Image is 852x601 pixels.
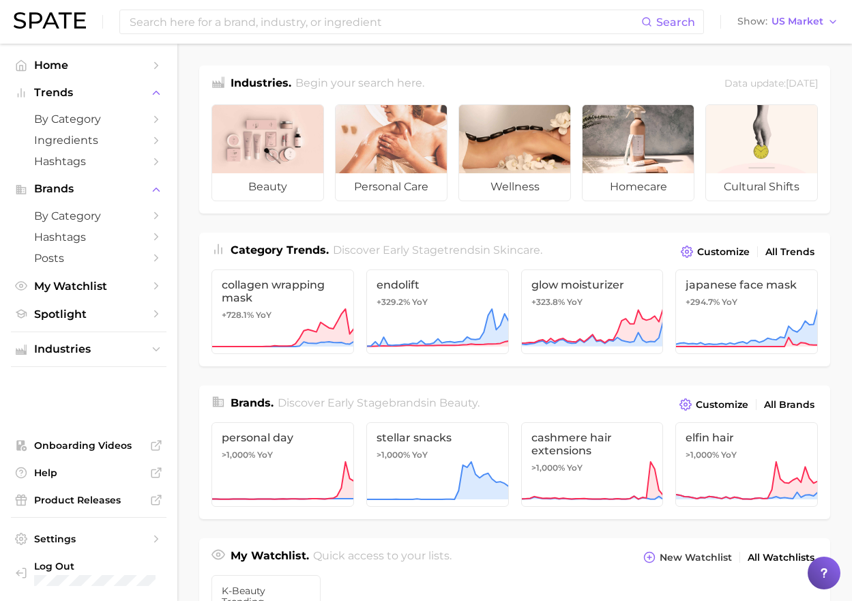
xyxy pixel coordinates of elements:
[14,12,86,29] img: SPATE
[11,529,166,549] a: Settings
[377,450,410,460] span: >1,000%
[128,10,641,33] input: Search here for a brand, industry, or ingredient
[521,422,664,507] a: cashmere hair extensions>1,000% YoY
[34,134,143,147] span: Ingredients
[34,231,143,244] span: Hashtags
[211,422,354,507] a: personal day>1,000% YoY
[722,297,737,308] span: YoY
[531,297,565,307] span: +323.8%
[744,548,818,567] a: All Watchlists
[11,226,166,248] a: Hashtags
[567,297,583,308] span: YoY
[377,278,499,291] span: endolift
[493,244,540,256] span: skincare
[366,269,509,354] a: endolift+329.2% YoY
[697,246,750,258] span: Customize
[34,439,143,452] span: Onboarding Videos
[531,463,565,473] span: >1,000%
[34,183,143,195] span: Brands
[212,173,323,201] span: beauty
[11,339,166,360] button: Industries
[211,104,324,201] a: beauty
[34,280,143,293] span: My Watchlist
[675,422,818,507] a: elfin hair>1,000% YoY
[531,278,653,291] span: glow moisturizer
[34,113,143,126] span: by Category
[676,395,752,414] button: Customize
[222,310,254,320] span: +728.1%
[412,297,428,308] span: YoY
[231,548,309,567] h1: My Watchlist.
[11,463,166,483] a: Help
[336,173,447,201] span: personal care
[11,130,166,151] a: Ingredients
[11,108,166,130] a: by Category
[675,269,818,354] a: japanese face mask+294.7% YoY
[583,173,694,201] span: homecare
[377,297,410,307] span: +329.2%
[11,151,166,172] a: Hashtags
[231,244,329,256] span: Category Trends .
[761,396,818,414] a: All Brands
[257,450,273,460] span: YoY
[34,252,143,265] span: Posts
[34,533,143,545] span: Settings
[458,104,571,201] a: wellness
[11,435,166,456] a: Onboarding Videos
[737,18,767,25] span: Show
[734,13,842,31] button: ShowUS Market
[295,75,424,93] h2: Begin your search here.
[335,104,447,201] a: personal care
[696,399,748,411] span: Customize
[333,244,542,256] span: Discover Early Stage trends in .
[772,18,823,25] span: US Market
[686,278,808,291] span: japanese face mask
[762,243,818,261] a: All Trends
[222,431,344,444] span: personal day
[677,242,753,261] button: Customize
[705,104,818,201] a: cultural shifts
[34,494,143,506] span: Product Releases
[11,205,166,226] a: by Category
[278,396,480,409] span: Discover Early Stage brands in .
[34,343,143,355] span: Industries
[439,396,478,409] span: beauty
[764,399,814,411] span: All Brands
[724,75,818,93] div: Data update: [DATE]
[656,16,695,29] span: Search
[660,552,732,563] span: New Watchlist
[34,59,143,72] span: Home
[567,463,583,473] span: YoY
[412,450,428,460] span: YoY
[34,308,143,321] span: Spotlight
[11,179,166,199] button: Brands
[531,431,653,457] span: cashmere hair extensions
[34,467,143,479] span: Help
[231,75,291,93] h1: Industries.
[11,248,166,269] a: Posts
[686,450,719,460] span: >1,000%
[11,55,166,76] a: Home
[11,490,166,510] a: Product Releases
[640,548,735,567] button: New Watchlist
[34,87,143,99] span: Trends
[521,269,664,354] a: glow moisturizer+323.8% YoY
[211,269,354,354] a: collagen wrapping mask+728.1% YoY
[11,276,166,297] a: My Watchlist
[222,278,344,304] span: collagen wrapping mask
[706,173,817,201] span: cultural shifts
[222,450,255,460] span: >1,000%
[231,396,274,409] span: Brands .
[256,310,271,321] span: YoY
[582,104,694,201] a: homecare
[11,83,166,103] button: Trends
[34,560,156,572] span: Log Out
[366,422,509,507] a: stellar snacks>1,000% YoY
[11,304,166,325] a: Spotlight
[34,155,143,168] span: Hashtags
[748,552,814,563] span: All Watchlists
[686,431,808,444] span: elfin hair
[721,450,737,460] span: YoY
[765,246,814,258] span: All Trends
[459,173,570,201] span: wellness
